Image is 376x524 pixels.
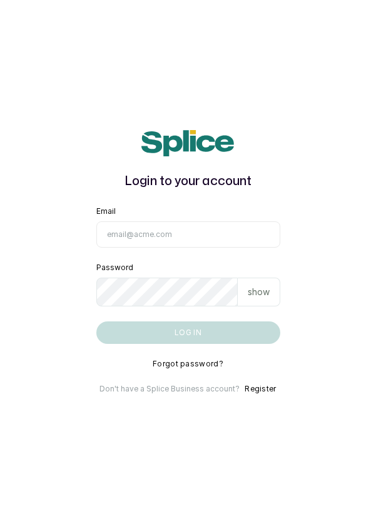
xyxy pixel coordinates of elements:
button: Register [245,384,276,394]
label: Email [96,206,116,216]
p: Don't have a Splice Business account? [99,384,240,394]
button: Log in [96,321,280,344]
button: Forgot password? [153,359,223,369]
h1: Login to your account [96,171,280,191]
p: show [248,286,270,298]
input: email@acme.com [96,221,280,248]
label: Password [96,263,133,273]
